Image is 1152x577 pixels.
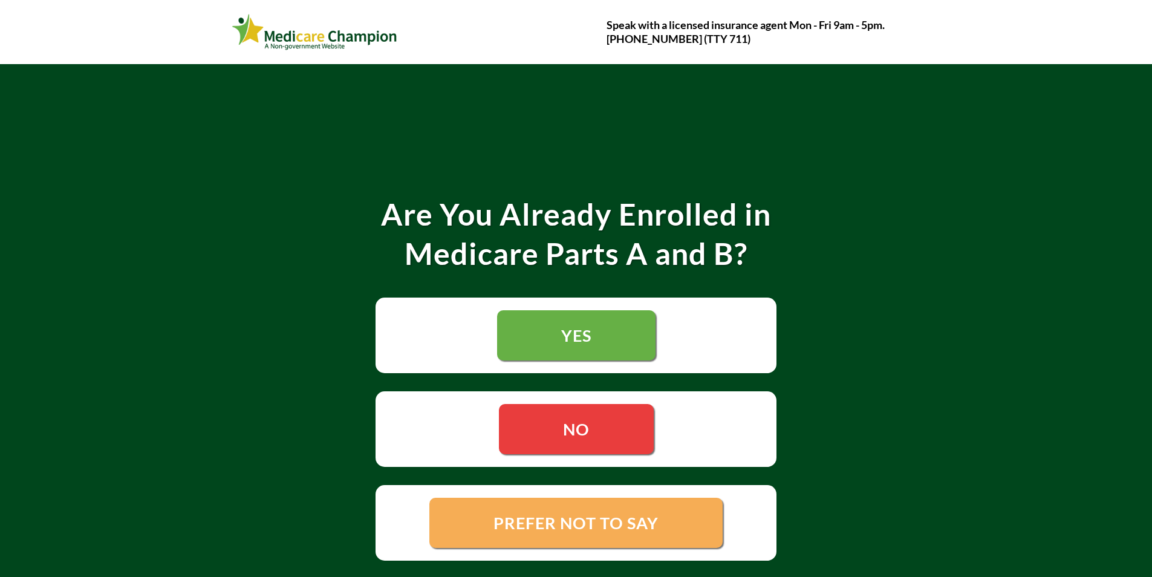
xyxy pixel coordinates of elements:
[607,18,885,31] strong: Speak with a licensed insurance agent Mon - Fri 9am - 5pm.
[405,235,747,272] strong: Medicare Parts A and B?
[562,419,589,440] span: NO
[493,512,659,534] span: PREFER NOT TO SAY
[498,403,654,455] a: NO
[232,11,398,53] img: Webinar
[607,32,750,45] strong: [PHONE_NUMBER] (TTY 711)
[496,309,656,362] a: YES
[381,196,771,232] strong: Are You Already Enrolled in
[561,325,591,345] span: YES
[429,495,723,550] a: PREFER NOT TO SAY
